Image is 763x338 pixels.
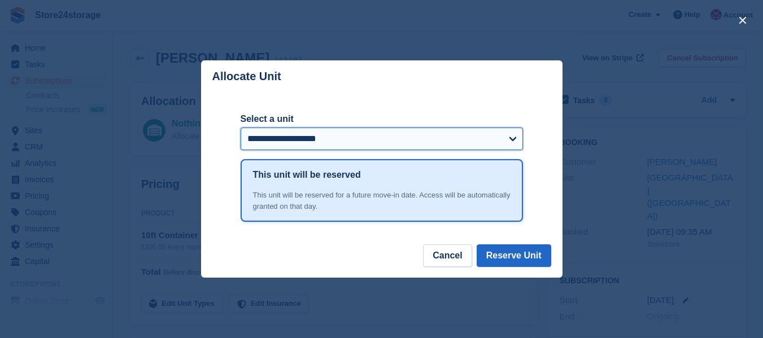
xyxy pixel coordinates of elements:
[253,190,511,212] div: This unit will be reserved for a future move-in date. Access will be automatically granted on tha...
[212,70,281,83] p: Allocate Unit
[241,112,523,126] label: Select a unit
[477,244,551,267] button: Reserve Unit
[253,168,361,182] h1: This unit will be reserved
[423,244,472,267] button: Cancel
[734,11,752,29] button: close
